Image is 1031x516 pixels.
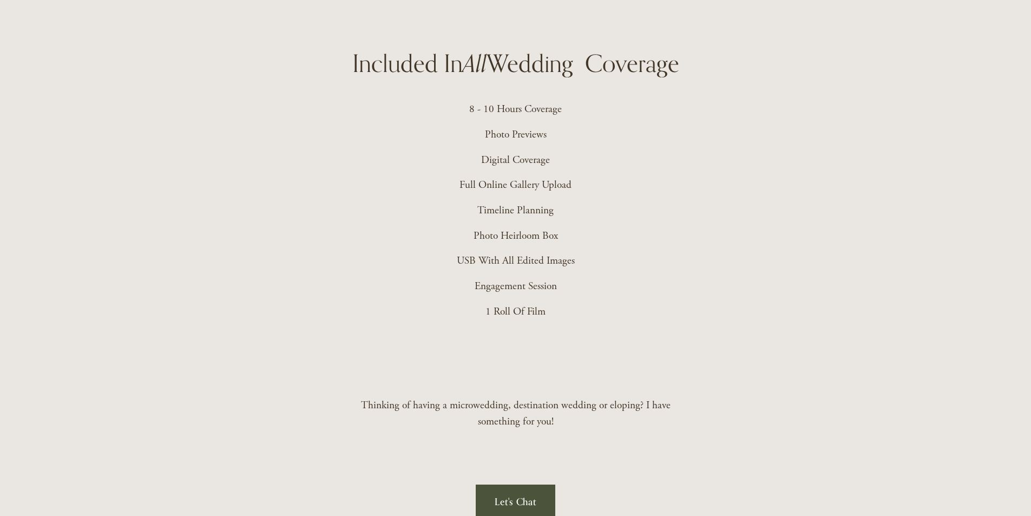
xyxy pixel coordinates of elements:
[273,48,757,80] h2: Included In Wedding Coverage
[355,253,676,270] p: USB With All Edited Images
[355,304,676,321] p: 1 Roll Of Film
[355,397,676,430] p: Thinking of having a microwedding, destination wedding or eloping? I have something for you!
[355,127,676,143] p: Photo Previews
[355,278,676,295] p: Engagement Session
[355,228,676,245] p: Photo Heirloom Box
[355,177,676,194] p: Full Online Gallery Upload
[355,101,676,118] p: 8 - 10 Hours Coverage
[463,44,487,84] em: All
[355,203,676,219] p: Timeline Planning
[355,152,676,169] p: Digital Coverage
